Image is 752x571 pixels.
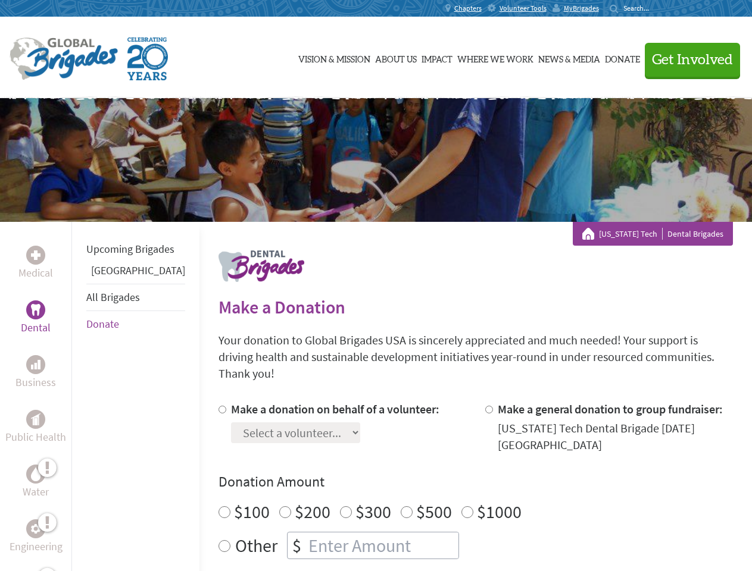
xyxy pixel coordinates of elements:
[599,228,663,240] a: [US_STATE] Tech
[416,500,452,523] label: $500
[219,250,304,282] img: logo-dental.png
[31,524,40,534] img: Engineering
[91,263,185,277] a: [GEOGRAPHIC_DATA]
[564,4,599,13] span: MyBrigades
[231,401,439,416] label: Make a donation on behalf of a volunteer:
[422,28,453,87] a: Impact
[31,413,40,425] img: Public Health
[26,355,45,374] div: Business
[375,28,417,87] a: About Us
[21,319,51,336] p: Dental
[10,37,118,80] img: Global Brigades Logo
[23,484,49,500] p: Water
[31,250,40,260] img: Medical
[26,410,45,429] div: Public Health
[500,4,547,13] span: Volunteer Tools
[605,28,640,87] a: Donate
[538,28,600,87] a: News & Media
[645,43,740,77] button: Get Involved
[21,300,51,336] a: DentalDental
[498,420,733,453] div: [US_STATE] Tech Dental Brigade [DATE] [GEOGRAPHIC_DATA]
[623,4,657,12] input: Search...
[86,317,119,331] a: Donate
[298,28,370,87] a: Vision & Mission
[18,265,53,281] p: Medical
[86,284,185,311] li: All Brigades
[31,360,40,369] img: Business
[582,228,723,240] div: Dental Brigades
[219,332,733,382] p: Your donation to Global Brigades USA is sincerely appreciated and much needed! Your support is dr...
[15,374,56,391] p: Business
[498,401,723,416] label: Make a general donation to group fundraiser:
[10,538,63,555] p: Engineering
[26,246,45,265] div: Medical
[18,246,53,281] a: MedicalMedical
[31,304,40,315] img: Dental
[652,53,733,67] span: Get Involved
[454,4,482,13] span: Chapters
[26,519,45,538] div: Engineering
[86,236,185,262] li: Upcoming Brigades
[355,500,391,523] label: $300
[306,532,458,559] input: Enter Amount
[457,28,533,87] a: Where We Work
[86,262,185,284] li: Panama
[31,467,40,481] img: Water
[288,532,306,559] div: $
[86,242,174,256] a: Upcoming Brigades
[86,290,140,304] a: All Brigades
[5,429,66,445] p: Public Health
[10,519,63,555] a: EngineeringEngineering
[23,465,49,500] a: WaterWater
[26,465,45,484] div: Water
[15,355,56,391] a: BusinessBusiness
[127,37,168,80] img: Global Brigades Celebrating 20 Years
[5,410,66,445] a: Public HealthPublic Health
[235,532,277,559] label: Other
[295,500,330,523] label: $200
[219,296,733,318] h2: Make a Donation
[219,472,733,491] h4: Donation Amount
[234,500,270,523] label: $100
[26,300,45,319] div: Dental
[477,500,522,523] label: $1000
[86,311,185,337] li: Donate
